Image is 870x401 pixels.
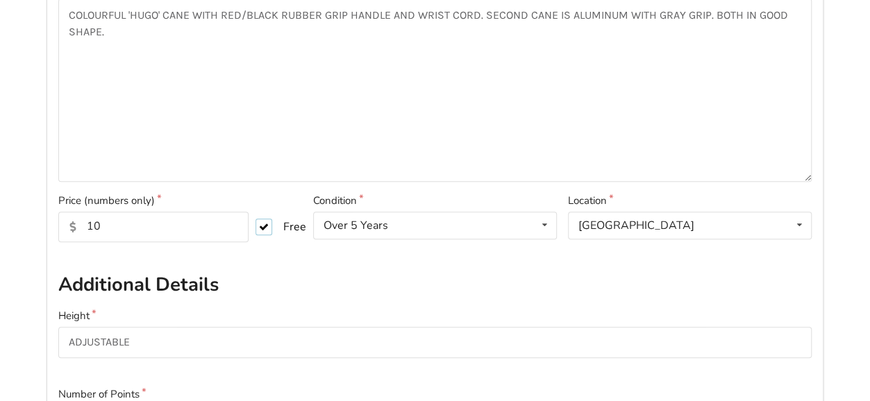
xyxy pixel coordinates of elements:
[58,193,302,209] label: Price (numbers only)
[58,273,812,297] h2: Additional Details
[568,193,812,209] label: Location
[58,308,812,324] label: Height
[313,193,557,209] label: Condition
[324,220,388,231] div: Over 5 Years
[578,220,694,231] div: [GEOGRAPHIC_DATA]
[256,219,295,235] label: Free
